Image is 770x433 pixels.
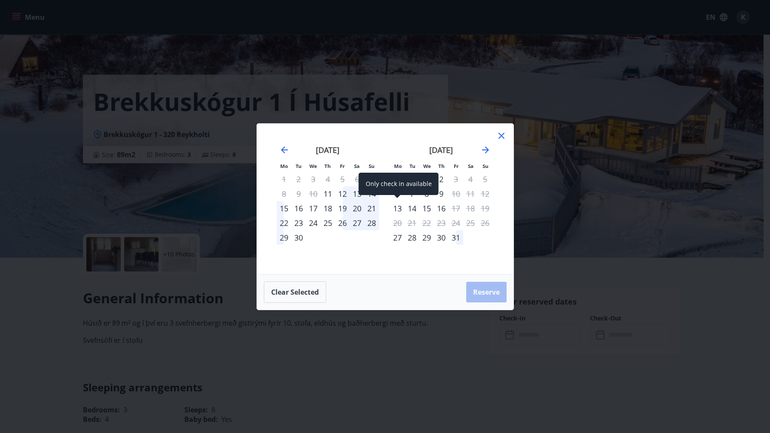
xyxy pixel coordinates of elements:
[306,201,321,216] div: 17
[335,201,350,216] td: Choose Friday, September 19, 2025 as your check-in date. It’s available.
[335,201,350,216] div: 19
[463,186,478,201] td: Not available. Saturday, October 11, 2025
[434,201,449,216] div: 16
[390,230,405,245] div: Only check in available
[291,186,306,201] td: Not available. Tuesday, September 9, 2025
[364,201,379,216] div: 21
[369,163,375,169] small: Su
[277,172,291,186] td: Not available. Monday, September 1, 2025
[267,134,503,264] div: Calendar
[449,172,463,186] div: Only check out available
[291,230,306,245] div: 30
[306,216,321,230] td: Choose Wednesday, September 24, 2025 as your check-in date. It’s available.
[449,186,463,201] div: Only check out available
[277,201,291,216] div: 15
[350,216,364,230] td: Choose Saturday, September 27, 2025 as your check-in date. It’s available.
[423,163,431,169] small: We
[321,216,335,230] td: Choose Thursday, September 25, 2025 as your check-in date. It’s available.
[434,172,449,186] div: 2
[434,186,449,201] td: Choose Thursday, October 9, 2025 as your check-in date. It’s available.
[419,230,434,245] div: 29
[359,173,439,195] div: Only check in available
[277,216,291,230] div: 22
[434,172,449,186] td: Choose Thursday, October 2, 2025 as your check-in date. It’s available.
[419,230,434,245] td: Choose Wednesday, October 29, 2025 as your check-in date. It’s available.
[364,172,379,186] td: Not available. Sunday, September 7, 2025
[364,216,379,230] div: 28
[405,201,419,216] div: 14
[321,201,335,216] td: Choose Thursday, September 18, 2025 as your check-in date. It’s available.
[350,201,364,216] td: Choose Saturday, September 20, 2025 as your check-in date. It’s available.
[296,163,302,169] small: Tu
[280,163,288,169] small: Mo
[291,216,306,230] td: Choose Tuesday, September 23, 2025 as your check-in date. It’s available.
[335,216,350,230] td: Choose Friday, September 26, 2025 as your check-in date. It’s available.
[277,230,291,245] div: 29
[419,201,434,216] td: Choose Wednesday, October 15, 2025 as your check-in date. It’s available.
[277,230,291,245] td: Choose Monday, September 29, 2025 as your check-in date. It’s available.
[291,201,306,216] div: 16
[409,163,416,169] small: Tu
[449,230,463,245] div: 31
[350,186,364,201] td: Choose Saturday, September 13, 2025 as your check-in date. It’s available.
[468,163,474,169] small: Sa
[394,163,402,169] small: Mo
[449,216,463,230] td: Not available. Friday, October 24, 2025
[306,201,321,216] td: Choose Wednesday, September 17, 2025 as your check-in date. It’s available.
[364,216,379,230] td: Choose Sunday, September 28, 2025 as your check-in date. It’s available.
[434,201,449,216] td: Choose Thursday, October 16, 2025 as your check-in date. It’s available.
[335,186,350,201] td: Choose Friday, September 12, 2025 as your check-in date. It’s available.
[405,216,419,230] td: Not available. Tuesday, October 21, 2025
[390,201,405,216] div: Only check in available
[335,186,350,201] div: 12
[463,216,478,230] td: Not available. Saturday, October 25, 2025
[291,230,306,245] td: Choose Tuesday, September 30, 2025 as your check-in date. It’s available.
[291,172,306,186] td: Not available. Tuesday, September 2, 2025
[405,201,419,216] td: Choose Tuesday, October 14, 2025 as your check-in date. It’s available.
[480,145,491,155] div: Move forward to switch to the next month.
[390,230,405,245] td: Choose Monday, October 27, 2025 as your check-in date. It’s available.
[277,201,291,216] td: Choose Monday, September 15, 2025 as your check-in date. It’s available.
[309,163,317,169] small: We
[335,172,350,186] td: Not available. Friday, September 5, 2025
[478,186,492,201] td: Not available. Sunday, October 12, 2025
[419,172,434,186] td: Choose Wednesday, October 1, 2025 as your check-in date. It’s available.
[483,163,489,169] small: Su
[434,216,449,230] td: Not available. Thursday, October 23, 2025
[478,172,492,186] td: Not available. Sunday, October 5, 2025
[419,216,434,230] td: Not available. Wednesday, October 22, 2025
[321,186,335,201] div: Only check in available
[478,201,492,216] td: Not available. Sunday, October 19, 2025
[306,216,321,230] div: 24
[264,281,326,303] button: Clear selected
[324,163,331,169] small: Th
[449,186,463,201] td: Not available. Friday, October 10, 2025
[364,201,379,216] td: Choose Sunday, September 21, 2025 as your check-in date. It’s available.
[316,145,339,155] strong: [DATE]
[390,201,405,216] td: Choose Monday, October 13, 2025 as your check-in date. It’s available.
[306,186,321,201] td: Not available. Wednesday, September 10, 2025
[434,230,449,245] td: Choose Thursday, October 30, 2025 as your check-in date. It’s available.
[463,172,478,186] td: Not available. Saturday, October 4, 2025
[354,163,360,169] small: Sa
[454,163,458,169] small: Fr
[438,163,445,169] small: Th
[449,230,463,245] td: Choose Friday, October 31, 2025 as your check-in date. It’s available.
[321,186,335,201] td: Choose Thursday, September 11, 2025 as your check-in date. It’s available.
[405,230,419,245] div: 28
[306,172,321,186] td: Not available. Wednesday, September 3, 2025
[449,201,463,216] td: Not available. Friday, October 17, 2025
[340,163,345,169] small: Fr
[419,172,434,186] div: 1
[350,201,364,216] div: 20
[429,145,453,155] strong: [DATE]
[419,201,434,216] div: 15
[279,145,290,155] div: Move backward to switch to the previous month.
[321,172,335,186] td: Not available. Thursday, September 4, 2025
[449,201,463,216] div: Only check out available
[449,172,463,186] td: Not available. Friday, October 3, 2025
[434,186,449,201] div: 9
[478,216,492,230] td: Not available. Sunday, October 26, 2025
[350,216,364,230] div: 27
[321,201,335,216] div: 18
